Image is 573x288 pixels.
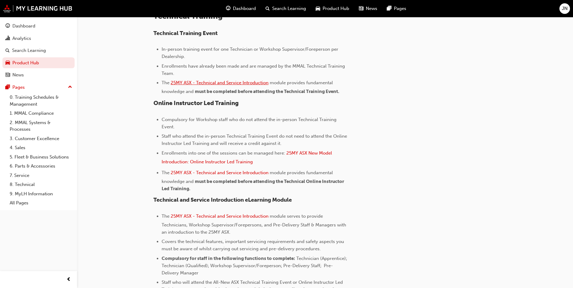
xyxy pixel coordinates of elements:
a: 4. Sales [7,143,75,152]
a: All Pages [7,198,75,208]
a: 1. MMAL Compliance [7,109,75,118]
a: 5. Fleet & Business Solutions [7,152,75,162]
a: guage-iconDashboard [221,2,261,15]
a: 7. Service [7,171,75,180]
a: 25MY ASX - Technical and Service Introduction [171,170,269,175]
a: car-iconProduct Hub [311,2,354,15]
a: 3. Customer Excellence [7,134,75,143]
span: pages-icon [387,5,391,12]
span: must be completed before attending the Technical Online Instructor Led Training. [162,179,345,191]
a: 2. MMAL Systems & Processes [7,118,75,134]
a: 25MY ASX - Technical and Service Introduction [171,213,269,219]
span: News [366,5,377,12]
a: 9. MyLH Information [7,189,75,199]
span: Pages [394,5,406,12]
a: 8. Technical [7,180,75,189]
span: The [162,80,169,85]
span: search-icon [266,5,270,12]
a: news-iconNews [354,2,382,15]
a: 0. Training Schedules & Management [7,93,75,109]
span: up-icon [68,83,72,91]
span: The [162,213,169,219]
span: Technical and Service Introduction eLearning Module [153,197,292,203]
span: Online Instructor Led Training [153,100,239,107]
span: Compulsory for staff in the following functions to complete: [162,256,295,261]
span: pages-icon [5,85,10,90]
span: Enrollments have already been made and are managed by the MMAL Technical Training Team. [162,63,346,76]
button: JN [559,3,570,14]
a: 6. Parts & Accessories [7,162,75,171]
a: Dashboard [2,21,75,32]
button: Pages [2,82,75,93]
span: news-icon [5,72,10,78]
button: DashboardAnalyticsSearch LearningProduct HubNews [2,19,75,82]
a: 25MY ASX New Model Introduction: Online Instructor Led Training [162,150,333,165]
a: search-iconSearch Learning [261,2,311,15]
a: Search Learning [2,45,75,56]
span: Covers the technical features, important servicing requirements and safety aspects you must be aw... [162,239,345,251]
span: car-icon [316,5,320,12]
div: News [12,72,24,78]
a: 25MY ASX - Technical and Service Introduction [171,80,269,85]
div: Dashboard [12,23,35,30]
span: must be completed before attending the Technical Training Event. [195,89,339,94]
div: Search Learning [12,47,46,54]
span: JN [562,5,568,12]
span: Technical Training Event [153,30,217,37]
span: Compulsory for Workshop staff who do not attend the in-person Technical Training Event. [162,117,338,130]
span: guage-icon [5,24,10,29]
a: pages-iconPages [382,2,411,15]
span: Enrollments into one of the sessions can be managed here: [162,150,285,156]
span: The [162,170,169,175]
span: chart-icon [5,36,10,41]
span: Technical Training [153,11,223,21]
span: prev-icon [66,276,71,283]
img: mmal [3,5,72,12]
span: Product Hub [323,5,349,12]
span: search-icon [5,48,10,53]
a: Product Hub [2,57,75,69]
span: module serves to provide Technicians, Workshop Supervisor/Forepersons, and Pre-Delivery Staff & M... [162,213,347,235]
span: car-icon [5,60,10,66]
div: Analytics [12,35,31,42]
span: Search Learning [272,5,306,12]
a: Analytics [2,33,75,44]
div: Pages [12,84,25,91]
span: Dashboard [233,5,256,12]
span: In-person training event for one Technician or Workshop Supervisor/Foreperson per Dealership. [162,46,340,59]
span: Technician (Apprentice); Technician (Qualified); Workshop Supervisor/Foreperson; Pre-Delivery Sta... [162,256,348,276]
span: guage-icon [226,5,230,12]
span: Staff who attend the in-person Technical Training Event do not need to attend the Online Instruct... [162,133,348,146]
a: News [2,69,75,81]
span: news-icon [359,5,363,12]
